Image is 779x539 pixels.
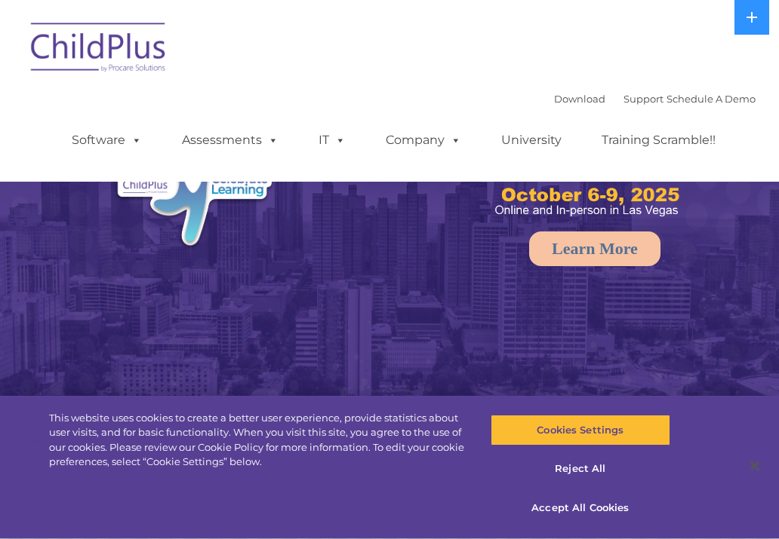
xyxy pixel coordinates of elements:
a: Training Scramble!! [587,125,731,155]
a: Learn More [529,231,660,266]
a: IT [303,125,361,155]
a: Software [57,125,157,155]
font: | [554,93,756,105]
button: Reject All [491,454,670,485]
a: Schedule A Demo [667,93,756,105]
a: Company [371,125,476,155]
a: Assessments [167,125,294,155]
a: University [486,125,577,155]
button: Close [738,449,771,482]
img: ChildPlus by Procare Solutions [23,12,174,87]
button: Accept All Cookies [491,492,670,524]
button: Cookies Settings [491,415,670,446]
a: Support [624,93,664,105]
a: Download [554,93,605,105]
div: This website uses cookies to create a better user experience, provide statistics about user visit... [49,411,467,470]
